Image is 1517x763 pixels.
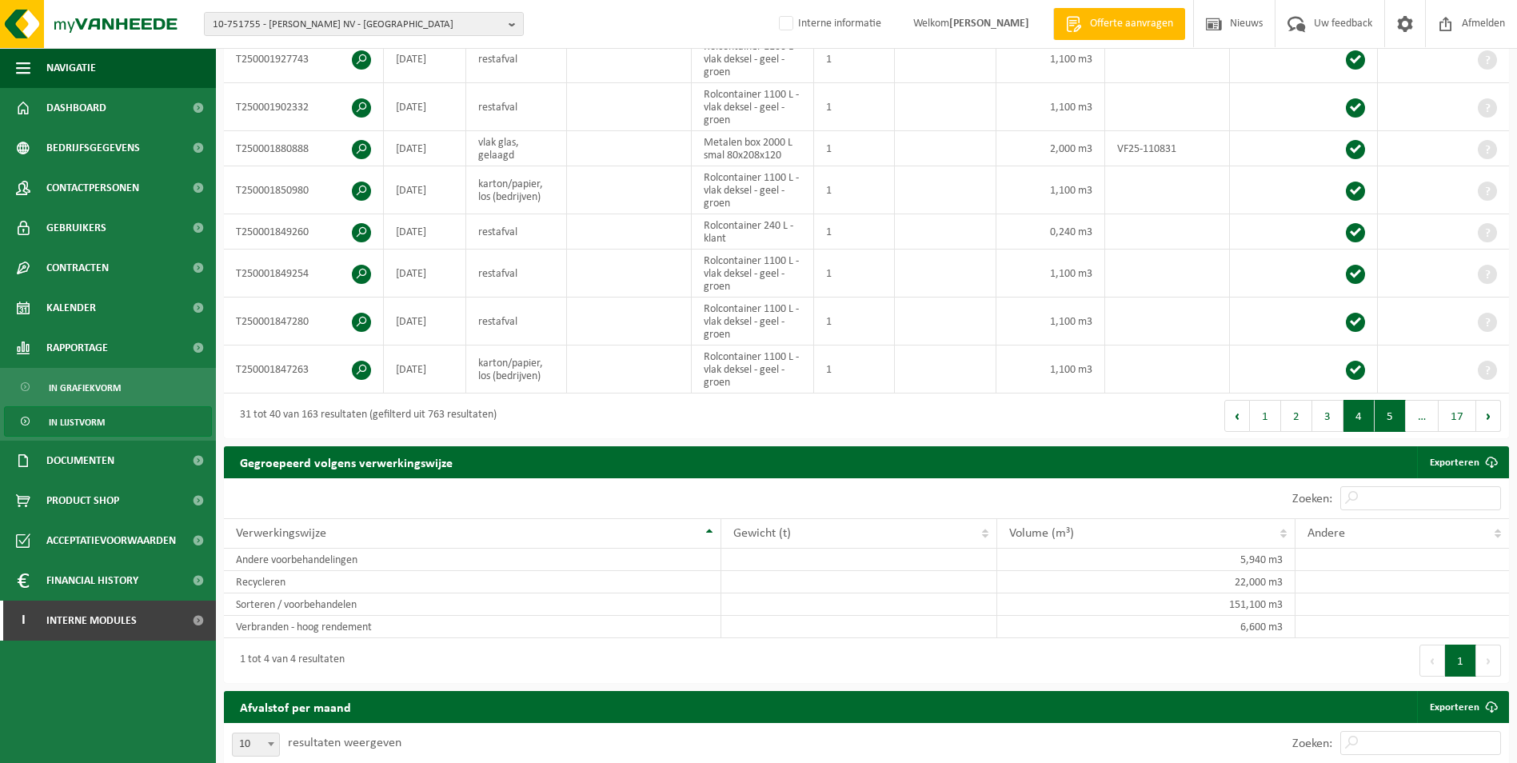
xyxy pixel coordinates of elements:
[997,593,1295,616] td: 151,100 m3
[224,616,721,638] td: Verbranden - hoog rendement
[224,131,384,166] td: T250001880888
[384,35,466,83] td: [DATE]
[232,401,497,430] div: 31 tot 40 van 163 resultaten (gefilterd uit 763 resultaten)
[1343,400,1375,432] button: 4
[996,214,1104,250] td: 0,240 m3
[384,131,466,166] td: [DATE]
[1417,691,1507,723] a: Exporteren
[1445,645,1476,677] button: 1
[224,346,384,393] td: T250001847263
[46,208,106,248] span: Gebruikers
[466,35,568,83] td: restafval
[236,527,326,540] span: Verwerkingswijze
[776,12,881,36] label: Interne informatie
[46,88,106,128] span: Dashboard
[692,214,814,250] td: Rolcontainer 240 L - klant
[1053,8,1185,40] a: Offerte aanvragen
[1419,645,1445,677] button: Previous
[224,214,384,250] td: T250001849260
[224,571,721,593] td: Recycleren
[1476,645,1501,677] button: Next
[814,131,895,166] td: 1
[384,346,466,393] td: [DATE]
[1224,400,1250,432] button: Previous
[384,166,466,214] td: [DATE]
[949,18,1029,30] strong: [PERSON_NAME]
[46,521,176,561] span: Acceptatievoorwaarden
[1105,131,1230,166] td: VF25-110831
[814,250,895,298] td: 1
[1307,527,1345,540] span: Andere
[997,549,1295,571] td: 5,940 m3
[1476,400,1501,432] button: Next
[213,13,502,37] span: 10-751755 - [PERSON_NAME] NV - [GEOGRAPHIC_DATA]
[692,35,814,83] td: Rolcontainer 1100 L - vlak deksel - geel - groen
[997,571,1295,593] td: 22,000 m3
[384,298,466,346] td: [DATE]
[1292,737,1332,750] label: Zoeken:
[692,166,814,214] td: Rolcontainer 1100 L - vlak deksel - geel - groen
[233,733,279,756] span: 10
[46,168,139,208] span: Contactpersonen
[1292,493,1332,505] label: Zoeken:
[288,737,401,749] label: resultaten weergeven
[1086,16,1177,32] span: Offerte aanvragen
[466,214,568,250] td: restafval
[1009,527,1074,540] span: Volume (m³)
[692,250,814,298] td: Rolcontainer 1100 L - vlak deksel - geel - groen
[692,131,814,166] td: Metalen box 2000 L smal 80x208x120
[224,298,384,346] td: T250001847280
[1312,400,1343,432] button: 3
[384,250,466,298] td: [DATE]
[46,288,96,328] span: Kalender
[733,527,791,540] span: Gewicht (t)
[224,250,384,298] td: T250001849254
[224,166,384,214] td: T250001850980
[466,298,568,346] td: restafval
[224,83,384,131] td: T250001902332
[46,248,109,288] span: Contracten
[49,407,105,437] span: In lijstvorm
[224,446,469,477] h2: Gegroepeerd volgens verwerkingswijze
[814,83,895,131] td: 1
[466,346,568,393] td: karton/papier, los (bedrijven)
[46,128,140,168] span: Bedrijfsgegevens
[692,346,814,393] td: Rolcontainer 1100 L - vlak deksel - geel - groen
[46,441,114,481] span: Documenten
[4,406,212,437] a: In lijstvorm
[466,131,568,166] td: vlak glas, gelaagd
[49,373,121,403] span: In grafiekvorm
[466,250,568,298] td: restafval
[466,83,568,131] td: restafval
[996,35,1104,83] td: 1,100 m3
[232,646,345,675] div: 1 tot 4 van 4 resultaten
[692,298,814,346] td: Rolcontainer 1100 L - vlak deksel - geel - groen
[1250,400,1281,432] button: 1
[692,83,814,131] td: Rolcontainer 1100 L - vlak deksel - geel - groen
[814,35,895,83] td: 1
[46,481,119,521] span: Product Shop
[46,601,137,641] span: Interne modules
[232,733,280,757] span: 10
[224,593,721,616] td: Sorteren / voorbehandelen
[1439,400,1476,432] button: 17
[996,166,1104,214] td: 1,100 m3
[1375,400,1406,432] button: 5
[997,616,1295,638] td: 6,600 m3
[224,691,367,722] h2: Afvalstof per maand
[996,250,1104,298] td: 1,100 m3
[996,298,1104,346] td: 1,100 m3
[996,346,1104,393] td: 1,100 m3
[384,214,466,250] td: [DATE]
[224,549,721,571] td: Andere voorbehandelingen
[46,48,96,88] span: Navigatie
[814,346,895,393] td: 1
[814,298,895,346] td: 1
[814,166,895,214] td: 1
[1406,400,1439,432] span: …
[224,35,384,83] td: T250001927743
[1417,446,1507,478] a: Exporteren
[996,131,1104,166] td: 2,000 m3
[16,601,30,641] span: I
[204,12,524,36] button: 10-751755 - [PERSON_NAME] NV - [GEOGRAPHIC_DATA]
